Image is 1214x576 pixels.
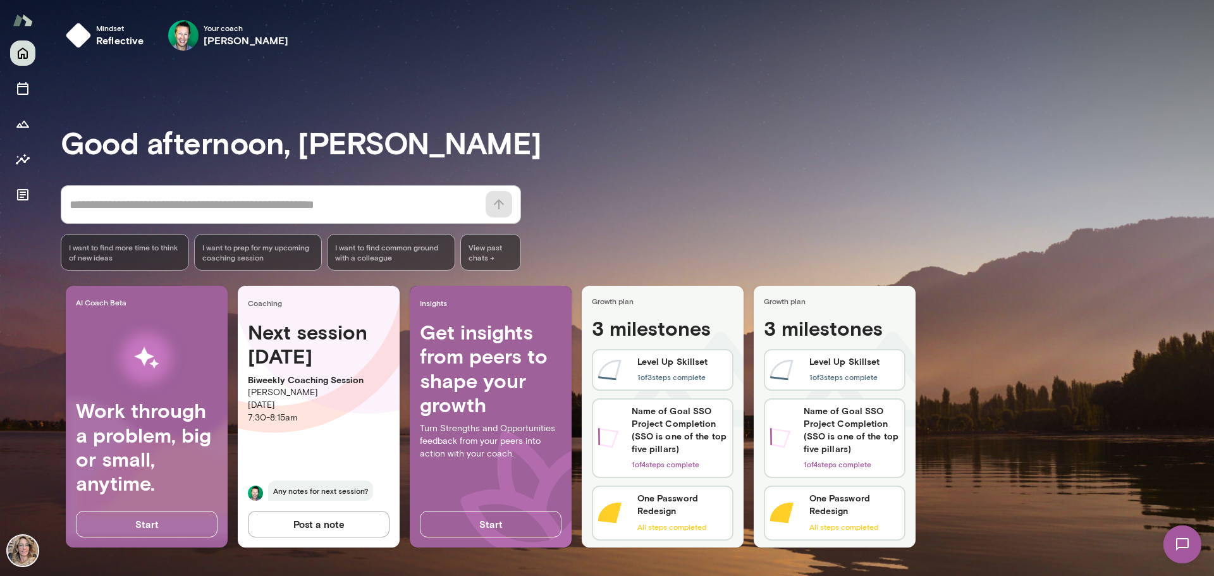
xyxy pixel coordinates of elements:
[804,405,899,455] h6: Name of Goal SSO Project Completion (SSO is one of the top five pillars)
[248,386,389,399] p: [PERSON_NAME]
[809,372,878,381] span: 1 of 3 steps complete
[248,511,389,537] button: Post a note
[637,522,706,531] span: All steps completed
[204,33,289,48] h6: [PERSON_NAME]
[76,511,218,537] button: Start
[248,486,263,501] img: Brian
[61,125,1214,160] h3: Good afternoon, [PERSON_NAME]
[96,23,144,33] span: Mindset
[804,460,871,469] span: 1 of 4 steps complete
[764,316,905,345] h4: 3 milestones
[61,234,189,271] div: I want to find more time to think of new ideas
[460,234,521,271] span: View past chats ->
[637,372,706,381] span: 1 of 3 steps complete
[10,111,35,137] button: Growth Plan
[637,492,727,517] h6: One Password Redesign
[159,15,298,56] div: Brian LawrenceYour coach[PERSON_NAME]
[248,412,389,424] p: 7:30 - 8:15am
[268,481,373,501] span: Any notes for next session?
[420,320,561,417] h4: Get insights from peers to shape your growth
[90,318,203,398] img: AI Workflows
[248,399,389,412] p: [DATE]
[13,8,33,32] img: Mento
[248,374,389,386] p: Biweekly Coaching Session
[335,242,447,262] span: I want to find common ground with a colleague
[637,355,708,368] h6: Level Up Skillset
[168,20,199,51] img: Brian Lawrence
[420,298,567,308] span: Insights
[592,316,733,345] h4: 3 milestones
[10,40,35,66] button: Home
[10,147,35,172] button: Insights
[10,182,35,207] button: Documents
[632,460,699,469] span: 1 of 4 steps complete
[809,522,878,531] span: All steps completed
[76,398,218,496] h4: Work through a problem, big or small, anytime.
[204,23,289,33] span: Your coach
[69,242,181,262] span: I want to find more time to think of new ideas
[764,296,910,306] span: Growth plan
[10,76,35,101] button: Sessions
[202,242,314,262] span: I want to prep for my upcoming coaching session
[420,511,561,537] button: Start
[809,355,880,368] h6: Level Up Skillset
[8,536,38,566] img: Barb Adams
[420,422,561,460] p: Turn Strengths and Opportunities feedback from your peers into action with your coach.
[632,405,727,455] h6: Name of Goal SSO Project Completion (SSO is one of the top five pillars)
[96,33,144,48] h6: reflective
[327,234,455,271] div: I want to find common ground with a colleague
[76,297,223,307] span: AI Coach Beta
[592,296,739,306] span: Growth plan
[248,320,389,369] h4: Next session [DATE]
[248,298,395,308] span: Coaching
[809,492,899,517] h6: One Password Redesign
[66,23,91,48] img: mindset
[61,15,154,56] button: Mindsetreflective
[194,234,322,271] div: I want to prep for my upcoming coaching session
